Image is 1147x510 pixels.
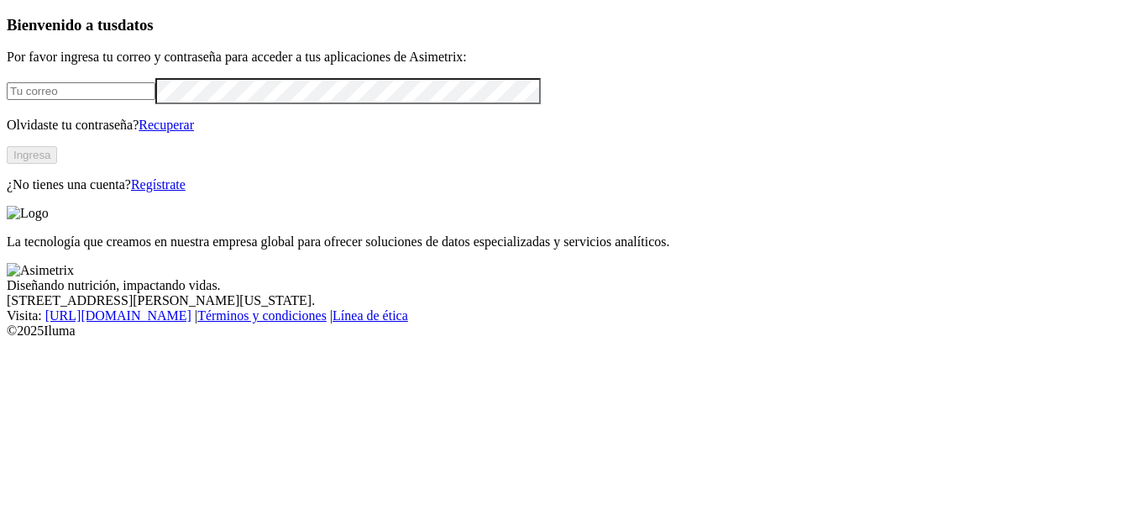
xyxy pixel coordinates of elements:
[197,308,327,323] a: Términos y condiciones
[7,82,155,100] input: Tu correo
[139,118,194,132] a: Recuperar
[7,234,1140,250] p: La tecnología que creamos en nuestra empresa global para ofrecer soluciones de datos especializad...
[7,293,1140,308] div: [STREET_ADDRESS][PERSON_NAME][US_STATE].
[7,16,1140,34] h3: Bienvenido a tus
[7,206,49,221] img: Logo
[131,177,186,192] a: Regístrate
[7,118,1140,133] p: Olvidaste tu contraseña?
[7,146,57,164] button: Ingresa
[333,308,408,323] a: Línea de ética
[7,50,1140,65] p: Por favor ingresa tu correo y contraseña para acceder a tus aplicaciones de Asimetrix:
[45,308,191,323] a: [URL][DOMAIN_NAME]
[7,263,74,278] img: Asimetrix
[7,308,1140,323] div: Visita : | |
[118,16,154,34] span: datos
[7,323,1140,339] div: © 2025 Iluma
[7,278,1140,293] div: Diseñando nutrición, impactando vidas.
[7,177,1140,192] p: ¿No tienes una cuenta?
